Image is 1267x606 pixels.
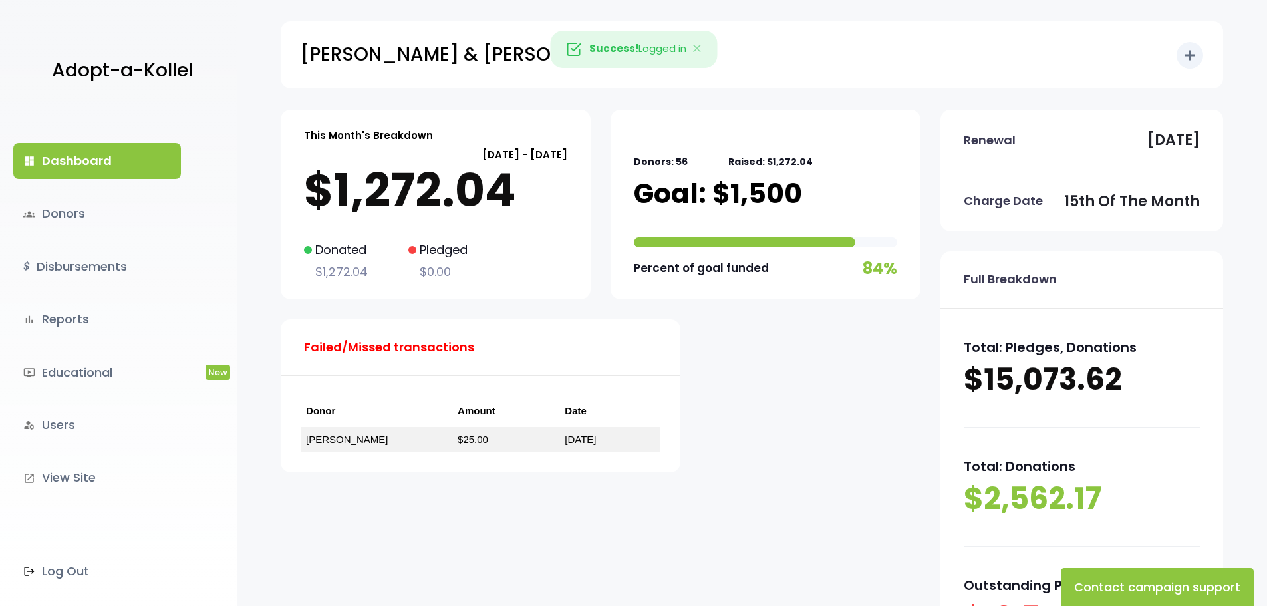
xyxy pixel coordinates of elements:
p: $1,272.04 [304,261,368,283]
a: dashboardDashboard [13,143,181,179]
p: Total: Donations [964,454,1200,478]
i: add [1182,47,1198,63]
a: launchView Site [13,460,181,496]
p: 15th of the month [1064,188,1200,215]
span: New [206,365,230,380]
a: bar_chartReports [13,301,181,337]
a: Adopt-a-Kollel [45,39,193,103]
span: groups [23,208,35,220]
i: dashboard [23,155,35,167]
th: Donor [301,396,452,427]
p: Full Breakdown [964,269,1057,290]
p: Donated [304,239,368,261]
p: [PERSON_NAME] & [PERSON_NAME] [301,38,641,71]
i: ondemand_video [23,367,35,379]
p: Outstanding Pledges [964,573,1200,597]
a: groupsDonors [13,196,181,231]
p: $0.00 [408,261,468,283]
a: $Disbursements [13,249,181,285]
p: Adopt-a-Kollel [52,54,193,87]
th: Amount [452,396,559,427]
a: manage_accountsUsers [13,407,181,443]
p: 84% [863,254,897,283]
p: [DATE] - [DATE] [304,146,567,164]
button: Close [678,31,717,67]
p: Failed/Missed transactions [304,337,474,358]
p: Donors: 56 [634,154,688,170]
i: launch [23,472,35,484]
a: [PERSON_NAME] [306,434,388,445]
p: This Month's Breakdown [304,126,433,144]
i: manage_accounts [23,419,35,431]
a: ondemand_videoEducationalNew [13,355,181,390]
p: Renewal [964,130,1016,151]
a: [DATE] [565,434,596,445]
a: $25.00 [458,434,488,445]
div: Logged in [550,31,717,68]
th: Date [559,396,660,427]
button: Contact campaign support [1061,568,1254,606]
p: Raised: $1,272.04 [728,154,813,170]
p: $15,073.62 [964,359,1200,400]
p: Total: Pledges, Donations [964,335,1200,359]
i: bar_chart [23,313,35,325]
a: Log Out [13,553,181,589]
p: Percent of goal funded [634,258,769,279]
i: $ [23,257,30,277]
p: Charge Date [964,190,1043,212]
p: Pledged [408,239,468,261]
p: Goal: $1,500 [634,177,802,210]
strong: Success! [589,41,638,55]
p: $1,272.04 [304,164,567,217]
button: add [1177,42,1203,69]
p: $2,562.17 [964,478,1200,520]
p: [DATE] [1147,127,1200,154]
